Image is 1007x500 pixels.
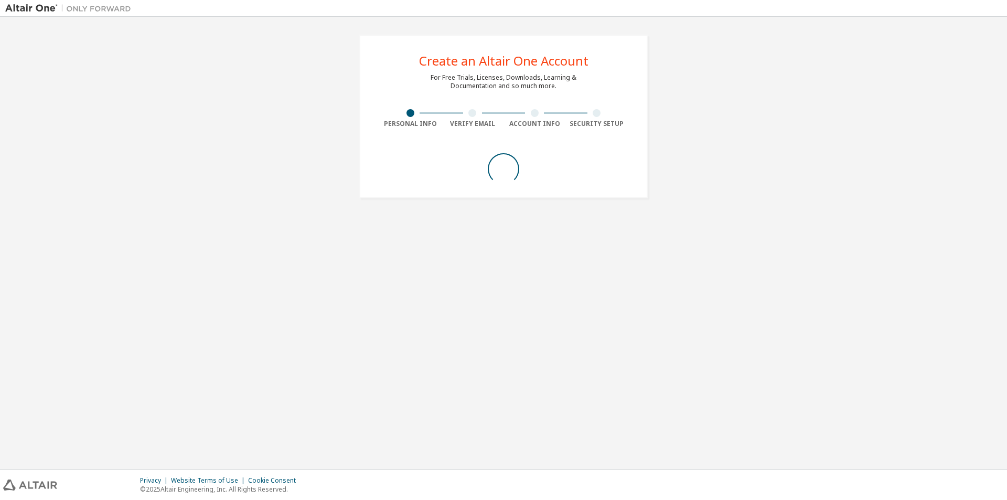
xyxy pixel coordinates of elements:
[419,55,588,67] div: Create an Altair One Account
[431,73,576,90] div: For Free Trials, Licenses, Downloads, Learning & Documentation and so much more.
[171,476,248,485] div: Website Terms of Use
[379,120,442,128] div: Personal Info
[248,476,302,485] div: Cookie Consent
[566,120,628,128] div: Security Setup
[5,3,136,14] img: Altair One
[140,476,171,485] div: Privacy
[442,120,504,128] div: Verify Email
[504,120,566,128] div: Account Info
[3,480,57,491] img: altair_logo.svg
[140,485,302,494] p: © 2025 Altair Engineering, Inc. All Rights Reserved.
